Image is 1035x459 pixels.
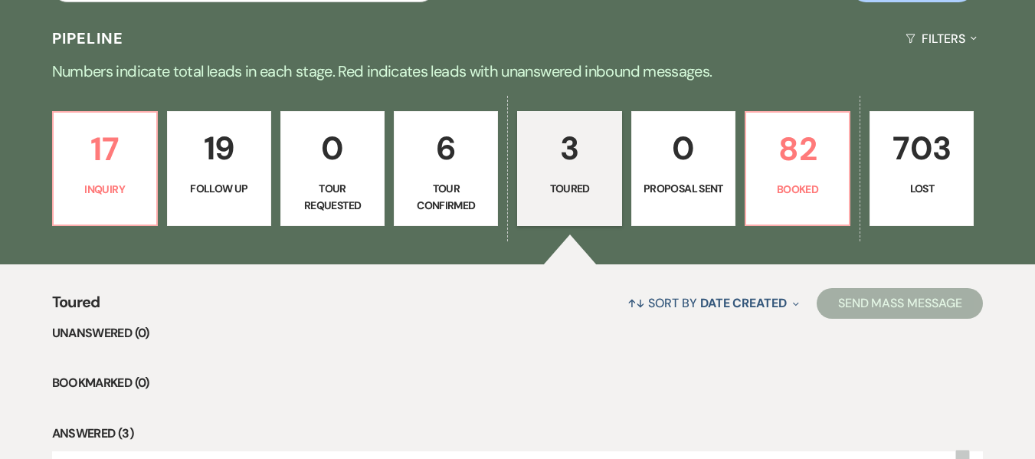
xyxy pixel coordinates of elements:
p: 0 [290,123,375,174]
a: 0Proposal Sent [631,111,735,226]
p: 0 [641,123,725,174]
li: Unanswered (0) [52,323,984,343]
span: ↑↓ [627,295,646,311]
p: Tour Requested [290,180,375,215]
li: Bookmarked (0) [52,373,984,393]
button: Sort By Date Created [621,283,805,323]
p: 82 [755,123,840,175]
span: Date Created [700,295,787,311]
p: 3 [527,123,611,174]
span: Toured [52,290,100,323]
a: 17Inquiry [52,111,158,226]
button: Filters [899,18,983,59]
p: Booked [755,181,840,198]
p: Inquiry [63,181,147,198]
p: 17 [63,123,147,175]
a: 82Booked [745,111,850,226]
a: 0Tour Requested [280,111,385,226]
a: 3Toured [517,111,621,226]
a: 19Follow Up [167,111,271,226]
li: Answered (3) [52,424,984,444]
h3: Pipeline [52,28,124,49]
p: Tour Confirmed [404,180,488,215]
p: Follow Up [177,180,261,197]
a: 6Tour Confirmed [394,111,498,226]
button: Send Mass Message [817,288,984,319]
p: Lost [879,180,964,197]
p: 703 [879,123,964,174]
a: 703Lost [870,111,974,226]
p: 6 [404,123,488,174]
p: 19 [177,123,261,174]
p: Proposal Sent [641,180,725,197]
p: Toured [527,180,611,197]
